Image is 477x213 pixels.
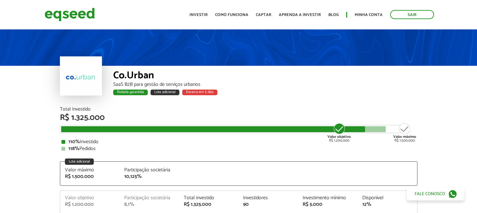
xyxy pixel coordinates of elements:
[303,202,353,207] div: R$ 5.000
[182,90,217,95] div: Encerra em 5 dias
[407,187,464,200] a: Fale conosco
[303,195,353,200] div: Investimento mínimo
[68,144,79,153] strong: 118%
[184,195,234,200] div: Total investido
[256,13,271,17] a: Captar
[61,139,416,144] div: Investido
[355,13,383,17] a: Minha conta
[243,195,293,200] div: Investidores
[124,195,174,200] div: Participação societária
[113,90,148,95] div: Rodada garantida
[45,6,95,23] img: EqSeed
[328,13,339,17] a: Blog
[124,174,174,179] div: 10,125%
[362,202,412,207] div: 12%
[189,13,208,17] a: Investir
[184,202,234,207] div: R$ 1.325.000
[151,90,179,95] div: Lote adicional
[390,10,434,19] a: Sair
[113,82,417,87] div: SaaS B2B para gestão de serviços urbanos
[393,134,416,140] strong: Valor máximo
[243,202,293,207] div: 90
[65,174,115,179] div: R$ 1.500.000
[68,138,80,146] strong: 110%
[327,134,351,140] strong: Valor objetivo
[124,168,174,173] div: Participação societária
[215,13,248,17] a: Como funciona
[61,146,416,151] div: Pedidos
[393,122,416,143] div: R$ 1.500.000
[65,202,115,207] div: R$ 1.200.000
[279,13,321,17] a: Aprenda a investir
[65,158,94,165] div: Lote adicional
[327,122,351,143] div: R$ 1.200.000
[65,195,115,200] div: Valor objetivo
[65,168,115,173] div: Valor máximo
[113,70,417,82] div: Co.Urban
[60,107,417,112] div: Total Investido
[60,114,417,122] div: R$ 1.325.000
[124,202,174,207] div: 8,1%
